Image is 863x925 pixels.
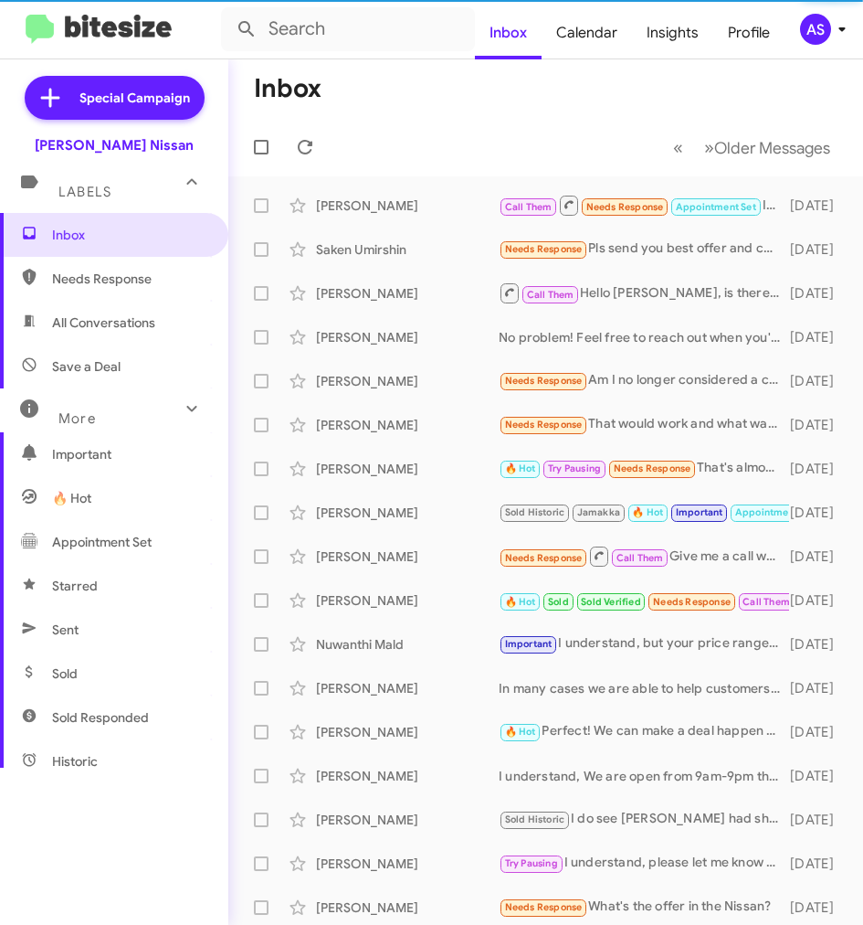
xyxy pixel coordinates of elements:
[52,314,155,332] span: All Conversations
[632,6,713,59] a: Insights
[789,723,848,741] div: [DATE]
[316,855,499,873] div: [PERSON_NAME]
[789,284,848,303] div: [DATE]
[52,226,207,244] span: Inbox
[58,410,96,427] span: More
[316,723,499,741] div: [PERSON_NAME]
[789,240,848,259] div: [DATE]
[693,129,841,166] button: Next
[789,767,848,785] div: [DATE]
[52,621,79,639] span: Sent
[542,6,632,59] span: Calendar
[316,548,499,566] div: [PERSON_NAME]
[548,462,601,474] span: Try Pausing
[52,489,91,507] span: 🔥 Hot
[316,240,499,259] div: Saken Umirshin
[316,898,499,917] div: [PERSON_NAME]
[505,552,583,564] span: Needs Response
[800,14,831,45] div: AS
[221,7,475,51] input: Search
[52,357,121,376] span: Save a Deal
[616,552,664,564] span: Call Them
[79,89,190,107] span: Special Campaign
[789,197,848,215] div: [DATE]
[632,506,663,518] span: 🔥 Hot
[676,506,723,518] span: Important
[35,136,194,154] div: [PERSON_NAME] Nissan
[789,548,848,566] div: [DATE]
[52,708,149,727] span: Sold Responded
[663,129,841,166] nav: Page navigation example
[789,898,848,917] div: [DATE]
[58,184,111,200] span: Labels
[673,136,683,159] span: «
[789,504,848,522] div: [DATE]
[505,901,583,913] span: Needs Response
[789,416,848,434] div: [DATE]
[789,591,848,610] div: [DATE]
[499,239,789,260] div: Pls send you best offer and car details again for me to make decision between 5-6 options
[499,414,789,435] div: That would work and what warranty would be included?
[52,752,98,771] span: Historic
[505,596,536,608] span: 🔥 Hot
[789,372,848,390] div: [DATE]
[499,194,789,217] div: Inbound Call
[505,506,565,518] span: Sold Historic
[662,129,694,166] button: Previous
[52,665,78,683] span: Sold
[52,270,207,288] span: Needs Response
[316,504,499,522] div: [PERSON_NAME]
[499,282,789,304] div: Hello [PERSON_NAME], is there a good time we can reach you [DATE] to see how we can help you trad...
[742,596,790,608] span: Call Them
[499,809,789,830] div: I do see [PERSON_NAME] had shared some figures with you, did you get a chance to look those over?
[505,638,553,650] span: Important
[577,506,620,518] span: Jamakka
[499,633,789,654] div: I understand, but your price range will not get you a 2025 SV, if everybody has their S models ab...
[499,853,789,874] div: I understand, please let me know when you are available to stop in, we will be more than happy to...
[505,201,553,213] span: Call Them
[789,460,848,478] div: [DATE]
[316,811,499,829] div: [PERSON_NAME]
[475,6,542,59] a: Inbox
[586,201,664,213] span: Needs Response
[505,813,565,825] span: Sold Historic
[713,6,784,59] a: Profile
[505,243,583,255] span: Needs Response
[789,811,848,829] div: [DATE]
[499,458,789,479] div: That's almost what I have left to payoff my car, not a good deal !
[499,767,789,785] div: I understand, We are open from 9am-9pm throughout the week, and from 9am-8pm [DATE]! Does this he...
[614,462,691,474] span: Needs Response
[735,506,816,518] span: Appointment Set
[499,545,789,568] div: Give me a call when you can
[52,577,98,595] span: Starred
[527,289,574,301] span: Call Them
[499,502,789,523] div: Yes sir My grandson needs a car and my co worker
[789,635,848,654] div: [DATE]
[316,284,499,303] div: [PERSON_NAME]
[499,370,789,391] div: Am I no longer considered a candidate for your business?
[316,767,499,785] div: [PERSON_NAME]
[52,445,207,463] span: Important
[784,14,843,45] button: AS
[505,375,583,387] span: Needs Response
[316,328,499,346] div: [PERSON_NAME]
[316,372,499,390] div: [PERSON_NAME]
[25,76,205,120] a: Special Campaign
[316,679,499,697] div: [PERSON_NAME]
[499,589,789,611] div: Inbound Call
[316,197,499,215] div: [PERSON_NAME]
[676,201,756,213] span: Appointment Set
[499,897,789,918] div: What's the offer in the Nissan?
[316,635,499,654] div: Nuwanthi Mald
[653,596,731,608] span: Needs Response
[505,419,583,431] span: Needs Response
[789,855,848,873] div: [DATE]
[254,74,321,103] h1: Inbox
[505,726,536,738] span: 🔥 Hot
[499,721,789,742] div: Perfect! We can make a deal happen for you, how much money down are you looking to put for this p...
[316,591,499,610] div: [PERSON_NAME]
[505,857,558,869] span: Try Pausing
